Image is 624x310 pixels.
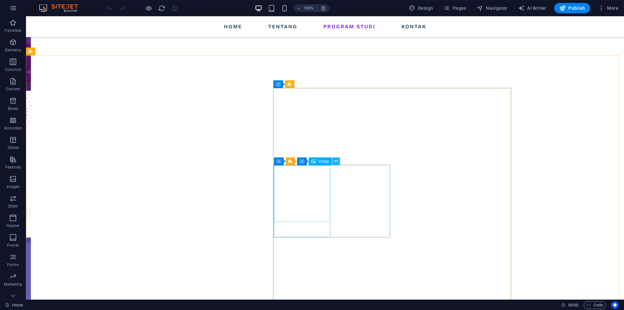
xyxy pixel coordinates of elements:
[158,5,165,12] i: Reload page
[4,126,22,131] p: Accordion
[406,3,436,13] div: Design (Ctrl+Alt+Y)
[598,5,618,11] span: More
[6,87,20,92] p: Content
[554,3,590,13] button: Publish
[5,47,21,53] p: Elements
[5,301,23,309] a: Click to cancel selection. Double-click to open Pages
[573,303,574,307] span: :
[5,67,21,72] p: Columns
[587,301,603,309] span: Code
[584,301,606,309] button: Code
[518,5,546,11] span: AI Writer
[8,204,18,209] p: Slider
[409,5,433,11] span: Design
[611,301,619,309] button: Usercentrics
[294,4,317,12] button: 100%
[406,3,436,13] button: Design
[7,243,19,248] p: Footer
[561,301,578,309] h6: Session time
[6,184,20,189] p: Images
[320,5,326,11] i: On resize automatically adjust zoom level to fit chosen device.
[5,28,21,33] p: Favorites
[7,262,19,267] p: Forms
[158,4,165,12] button: reload
[6,223,19,228] p: Header
[441,3,469,13] button: Pages
[477,5,508,11] span: Navigator
[559,5,585,11] span: Publish
[568,301,578,309] span: 00 00
[474,3,510,13] button: Navigator
[304,4,314,12] h6: 100%
[7,145,19,150] p: Tables
[318,159,329,163] span: Image
[37,4,86,12] img: Editor Logo
[5,165,21,170] p: Features
[8,106,19,111] p: Boxes
[145,4,152,12] button: Click here to leave preview mode and continue editing
[4,282,22,287] p: Marketing
[443,5,466,11] span: Pages
[515,3,549,13] button: AI Writer
[595,3,621,13] button: More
